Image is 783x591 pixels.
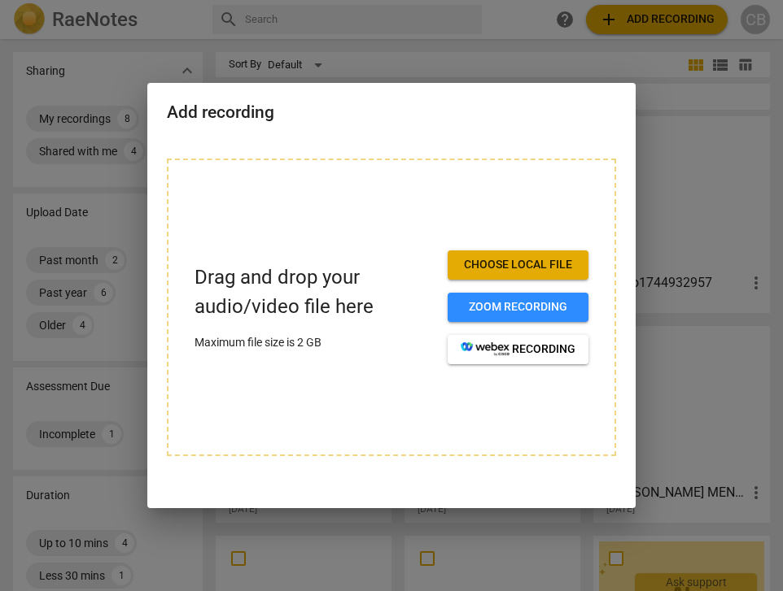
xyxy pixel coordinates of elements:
span: Choose local file [461,257,575,273]
p: Drag and drop your audio/video file here [195,263,435,320]
span: Zoom recording [461,299,575,315]
h2: Add recording [167,102,616,123]
p: Maximum file size is 2 GB [195,334,435,351]
button: Zoom recording [448,293,588,322]
button: Choose local file [448,250,588,280]
button: recording [448,335,588,364]
span: recording [461,341,575,358]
